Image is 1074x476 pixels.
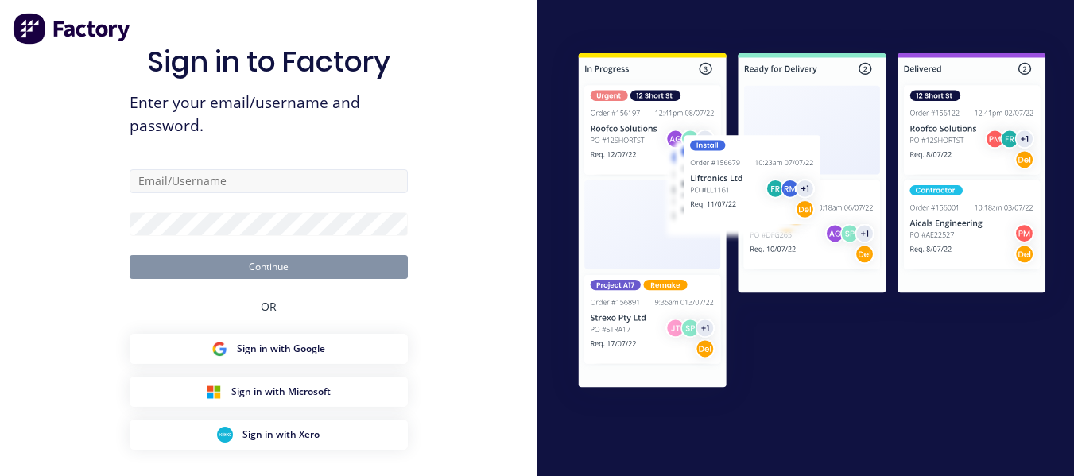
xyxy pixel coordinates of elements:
[130,169,408,193] input: Email/Username
[231,385,331,399] span: Sign in with Microsoft
[217,427,233,443] img: Xero Sign in
[261,279,277,334] div: OR
[13,13,132,45] img: Factory
[130,334,408,364] button: Google Sign inSign in with Google
[130,255,408,279] button: Continue
[211,341,227,357] img: Google Sign in
[237,342,325,356] span: Sign in with Google
[242,428,320,442] span: Sign in with Xero
[130,420,408,450] button: Xero Sign inSign in with Xero
[147,45,390,79] h1: Sign in to Factory
[130,377,408,407] button: Microsoft Sign inSign in with Microsoft
[130,91,408,137] span: Enter your email/username and password.
[206,384,222,400] img: Microsoft Sign in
